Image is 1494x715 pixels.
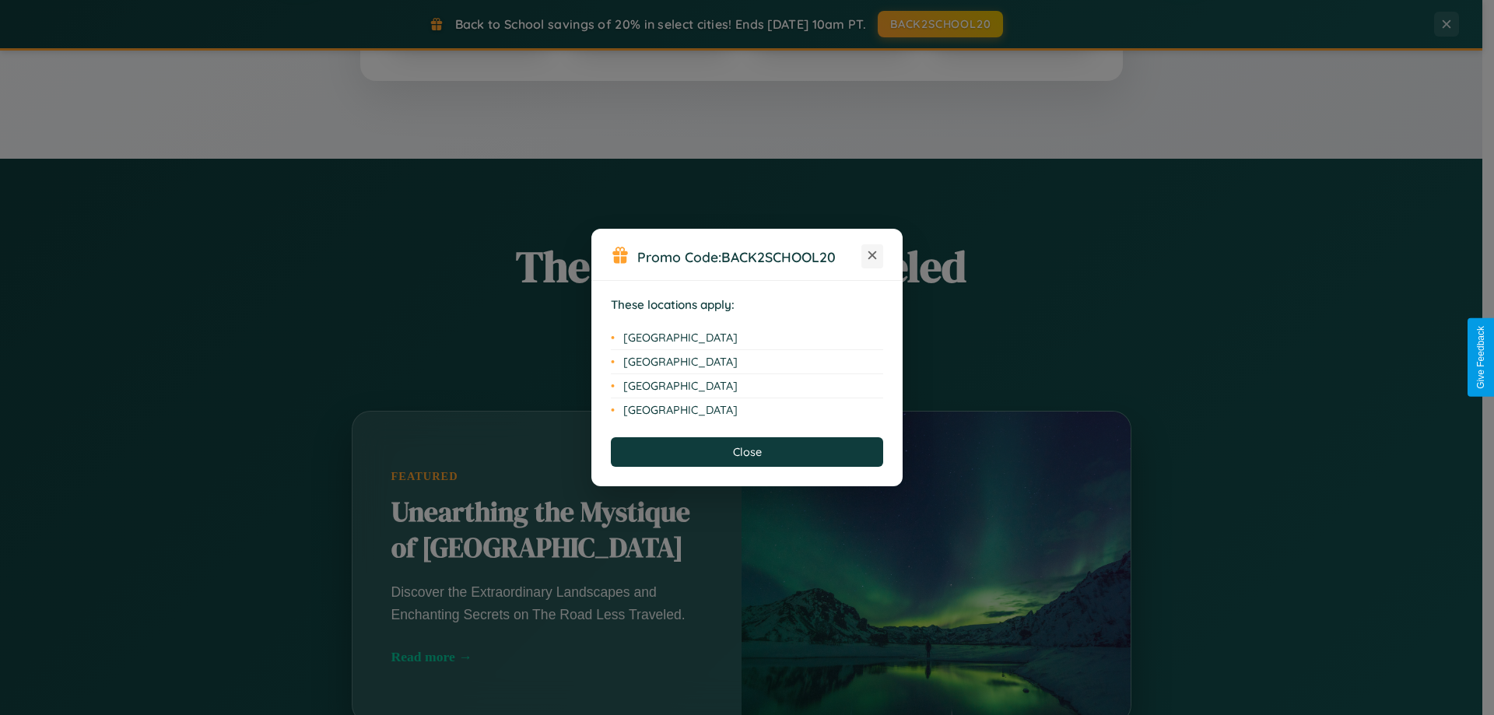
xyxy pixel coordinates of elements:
li: [GEOGRAPHIC_DATA] [611,398,883,422]
h3: Promo Code: [637,248,861,265]
button: Close [611,437,883,467]
li: [GEOGRAPHIC_DATA] [611,350,883,374]
li: [GEOGRAPHIC_DATA] [611,326,883,350]
div: Give Feedback [1475,326,1486,389]
b: BACK2SCHOOL20 [721,248,836,265]
strong: These locations apply: [611,297,735,312]
li: [GEOGRAPHIC_DATA] [611,374,883,398]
